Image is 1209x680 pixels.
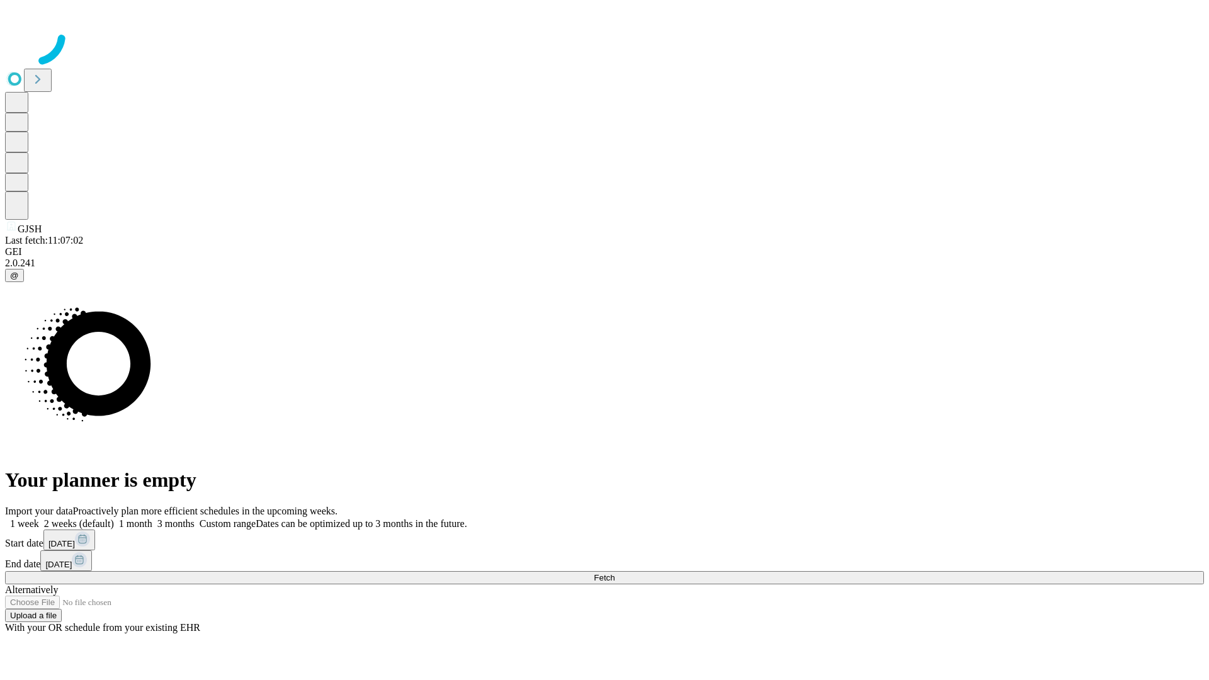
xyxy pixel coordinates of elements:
[5,622,200,633] span: With your OR schedule from your existing EHR
[40,550,92,571] button: [DATE]
[10,271,19,280] span: @
[45,560,72,569] span: [DATE]
[5,506,73,516] span: Import your data
[5,530,1204,550] div: Start date
[5,468,1204,492] h1: Your planner is empty
[5,258,1204,269] div: 2.0.241
[5,609,62,622] button: Upload a file
[200,518,256,529] span: Custom range
[48,539,75,548] span: [DATE]
[73,506,338,516] span: Proactively plan more efficient schedules in the upcoming weeks.
[43,530,95,550] button: [DATE]
[5,235,83,246] span: Last fetch: 11:07:02
[5,550,1204,571] div: End date
[5,246,1204,258] div: GEI
[157,518,195,529] span: 3 months
[119,518,152,529] span: 1 month
[5,584,58,595] span: Alternatively
[18,224,42,234] span: GJSH
[256,518,467,529] span: Dates can be optimized up to 3 months in the future.
[10,518,39,529] span: 1 week
[594,573,615,582] span: Fetch
[5,269,24,282] button: @
[44,518,114,529] span: 2 weeks (default)
[5,571,1204,584] button: Fetch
